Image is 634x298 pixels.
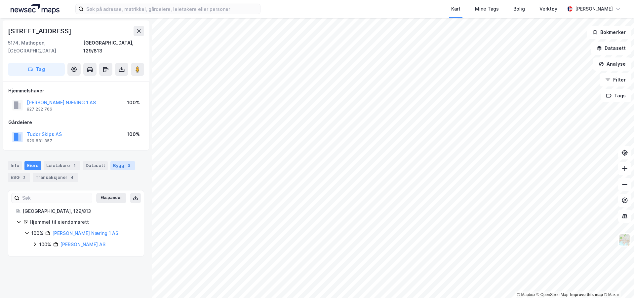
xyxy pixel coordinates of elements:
div: [STREET_ADDRESS] [8,26,73,36]
div: 927 232 766 [27,107,52,112]
div: 3 [126,162,132,169]
a: [PERSON_NAME] Næring 1 AS [52,230,118,236]
div: 100% [127,130,140,138]
div: Verktøy [539,5,557,13]
div: Hjemmel til eiendomsrett [30,218,136,226]
div: Transaksjoner [33,173,78,182]
div: 929 831 357 [27,138,52,144]
div: 4 [69,174,75,181]
div: [PERSON_NAME] [575,5,613,13]
div: Hjemmelshaver [8,87,144,95]
div: 100% [39,241,51,248]
div: Bolig [513,5,525,13]
img: logo.a4113a55bc3d86da70a041830d287a7e.svg [11,4,59,14]
a: Improve this map [570,292,603,297]
input: Søk [20,193,92,203]
div: Gårdeiere [8,118,144,126]
div: [GEOGRAPHIC_DATA], 129/813 [83,39,144,55]
div: Info [8,161,22,170]
div: 1 [71,162,78,169]
button: Tag [8,63,65,76]
div: Kontrollprogram for chat [601,266,634,298]
div: Bygg [110,161,135,170]
div: [GEOGRAPHIC_DATA], 129/813 [22,207,136,215]
a: Mapbox [517,292,535,297]
div: Datasett [83,161,108,170]
div: 100% [31,229,43,237]
div: Mine Tags [475,5,499,13]
div: 100% [127,99,140,107]
a: [PERSON_NAME] AS [60,242,105,247]
button: Analyse [593,57,631,71]
div: Leietakere [44,161,80,170]
img: Z [618,234,631,246]
div: Kart [451,5,460,13]
input: Søk på adresse, matrikkel, gårdeiere, leietakere eller personer [84,4,260,14]
div: 2 [21,174,27,181]
iframe: Chat Widget [601,266,634,298]
a: OpenStreetMap [536,292,569,297]
button: Filter [600,73,631,86]
button: Bokmerker [587,26,631,39]
button: Ekspander [96,193,126,203]
div: ESG [8,173,30,182]
button: Tags [601,89,631,102]
div: Eiere [24,161,41,170]
button: Datasett [591,42,631,55]
div: 5174, Mathopen, [GEOGRAPHIC_DATA] [8,39,83,55]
